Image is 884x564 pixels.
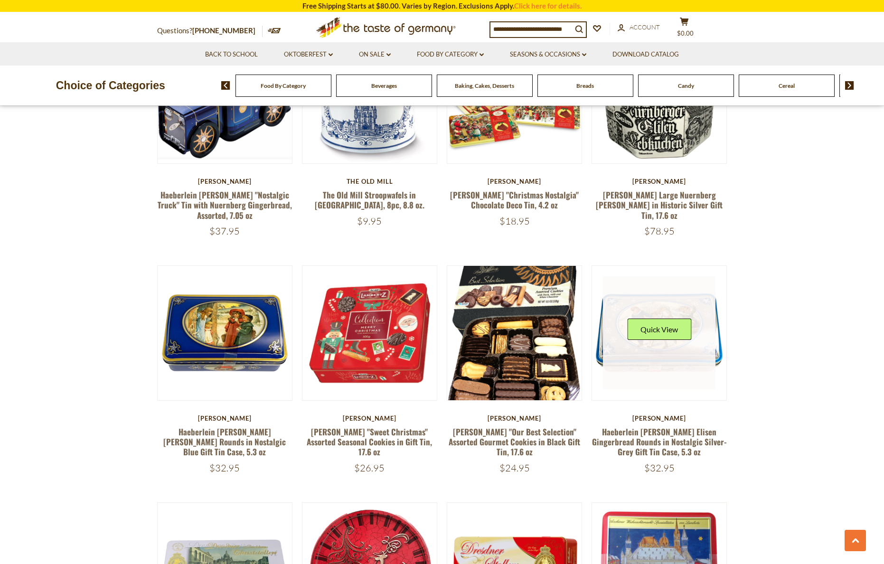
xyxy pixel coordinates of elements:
span: $32.95 [209,462,240,474]
div: [PERSON_NAME] [592,178,727,185]
a: Seasons & Occasions [510,49,586,60]
a: Candy [678,82,694,89]
a: Oktoberfest [284,49,333,60]
span: Account [630,23,660,31]
img: previous arrow [221,81,230,90]
a: [PERSON_NAME] "Sweet Christmas" Assorted Seasonal Cookies in Gift Tin, 17.6 oz [307,426,432,458]
div: [PERSON_NAME] [157,414,292,422]
p: Questions? [157,25,263,37]
span: $18.95 [499,215,530,227]
a: Haeberlein [PERSON_NAME] [PERSON_NAME] Rounds in Nostalgic Blue Gift Tin Case, 5.3 oz [163,426,286,458]
a: On Sale [359,49,391,60]
span: $26.95 [354,462,385,474]
a: Haeberlein [PERSON_NAME] "Nostalgic Truck" Tin with Nuernberg Gingerbread, Assorted, 7.05 oz [158,189,292,221]
img: Haeberlein Metzger Elisen Gingerbread Rounds in Nostalgic Blue Gift Tin Case, 5.3 oz [158,266,292,400]
a: Breads [576,82,594,89]
div: [PERSON_NAME] [447,178,582,185]
a: Account [618,22,660,33]
div: [PERSON_NAME] [157,178,292,185]
a: Food By Category [417,49,484,60]
a: [PERSON_NAME] Large Nuernberg [PERSON_NAME] in Historic Silver Gift Tin, 17.6 oz [596,189,723,221]
a: Download Catalog [612,49,679,60]
span: $24.95 [499,462,530,474]
span: $37.95 [209,225,240,237]
a: [PERSON_NAME] "Our Best Selection" Assorted Gourmet Cookies in Black Gift Tin, 17.6 oz [449,426,580,458]
img: Haeberlein Metzger Elisen Gingerbread Rounds in Nostalgic Silver-Grey Gift Tin Case, 5.3 oz [592,266,726,400]
span: $32.95 [644,462,675,474]
a: Baking, Cakes, Desserts [455,82,514,89]
div: [PERSON_NAME] [302,414,437,422]
a: Haeberlein [PERSON_NAME] Elisen Gingerbread Rounds in Nostalgic Silver-Grey Gift Tin Case, 5.3 oz [592,426,727,458]
button: Quick View [627,319,691,340]
div: [PERSON_NAME] [447,414,582,422]
a: Click here for details. [514,1,582,10]
img: Lambertz "Sweet Christmas" Assorted Seasonal Cookies in Gift Tin, 17.6 oz [302,266,437,400]
span: $0.00 [677,29,694,37]
span: $9.95 [357,215,382,227]
button: $0.00 [670,17,698,41]
a: [PERSON_NAME] "Christmas Nostalgia" Chocolate Deco Tin, 4.2 oz [450,189,579,211]
a: [PHONE_NUMBER] [192,26,255,35]
span: $78.95 [644,225,675,237]
img: next arrow [845,81,854,90]
div: [PERSON_NAME] [592,414,727,422]
a: The Old Mill Stroopwafels in [GEOGRAPHIC_DATA], 8pc, 8.8 oz. [315,189,424,211]
a: Back to School [205,49,258,60]
a: Food By Category [261,82,306,89]
a: Cereal [779,82,795,89]
a: Beverages [371,82,397,89]
div: The Old Mill [302,178,437,185]
img: Lambertz "Our Best Selection" Assorted Gourmet Cookies in Black Gift Tin, 17.6 oz [447,266,582,400]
